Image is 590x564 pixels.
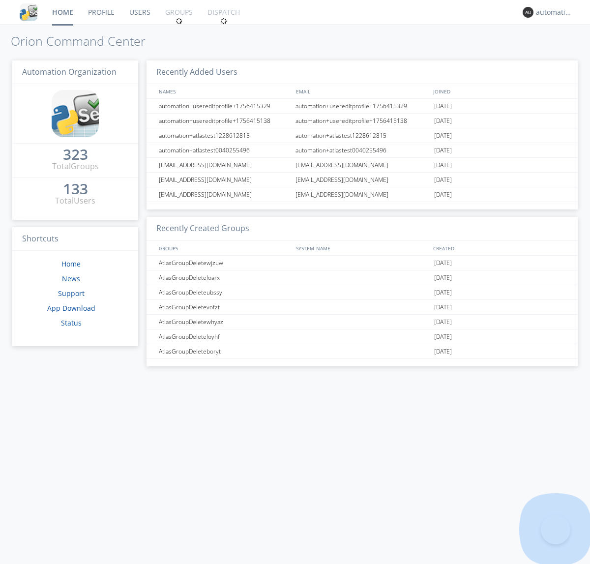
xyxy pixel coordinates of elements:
a: AtlasGroupDeleteloarx[DATE] [147,270,578,285]
span: Automation Organization [22,66,117,77]
img: spin.svg [220,18,227,25]
a: [EMAIL_ADDRESS][DOMAIN_NAME][EMAIL_ADDRESS][DOMAIN_NAME][DATE] [147,158,578,173]
div: AtlasGroupDeletewjzuw [156,256,293,270]
span: [DATE] [434,270,452,285]
div: automation+usereditprofile+1756415329 [293,99,432,113]
div: automation+atlastest1228612815 [293,128,432,143]
span: [DATE] [434,344,452,359]
h3: Shortcuts [12,227,138,251]
span: [DATE] [434,187,452,202]
a: automation+atlastest1228612815automation+atlastest1228612815[DATE] [147,128,578,143]
span: [DATE] [434,315,452,329]
a: AtlasGroupDeleteubssy[DATE] [147,285,578,300]
div: AtlasGroupDeletevofzt [156,300,293,314]
a: automation+usereditprofile+1756415138automation+usereditprofile+1756415138[DATE] [147,114,578,128]
a: AtlasGroupDeletewjzuw[DATE] [147,256,578,270]
span: [DATE] [434,99,452,114]
div: automation+atlastest0040255496 [293,143,432,157]
div: CREATED [431,241,568,255]
span: [DATE] [434,329,452,344]
span: [DATE] [434,256,452,270]
div: [EMAIL_ADDRESS][DOMAIN_NAME] [156,187,293,202]
div: AtlasGroupDeleteloyhf [156,329,293,344]
h3: Recently Created Groups [147,217,578,241]
div: 133 [63,184,88,194]
img: cddb5a64eb264b2086981ab96f4c1ba7 [52,90,99,137]
div: AtlasGroupDeleteloarx [156,270,293,285]
a: Home [61,259,81,268]
div: JOINED [431,84,568,98]
a: Support [58,289,85,298]
div: EMAIL [294,84,431,98]
div: [EMAIL_ADDRESS][DOMAIN_NAME] [293,173,432,187]
iframe: Toggle Customer Support [541,515,570,544]
div: Total Groups [52,161,99,172]
a: News [62,274,80,283]
div: SYSTEM_NAME [294,241,431,255]
img: spin.svg [176,18,182,25]
a: AtlasGroupDeletevofzt[DATE] [147,300,578,315]
div: AtlasGroupDeleteubssy [156,285,293,299]
div: [EMAIL_ADDRESS][DOMAIN_NAME] [293,187,432,202]
span: [DATE] [434,173,452,187]
a: automation+usereditprofile+1756415329automation+usereditprofile+1756415329[DATE] [147,99,578,114]
div: automation+atlastest0040255496 [156,143,293,157]
div: GROUPS [156,241,291,255]
span: [DATE] [434,128,452,143]
a: 323 [63,149,88,161]
div: automation+usereditprofile+1756415138 [293,114,432,128]
span: [DATE] [434,143,452,158]
a: AtlasGroupDeleteloyhf[DATE] [147,329,578,344]
div: 323 [63,149,88,159]
div: AtlasGroupDeleteboryt [156,344,293,358]
div: automation+usereditprofile+1756415138 [156,114,293,128]
div: [EMAIL_ADDRESS][DOMAIN_NAME] [156,173,293,187]
a: [EMAIL_ADDRESS][DOMAIN_NAME][EMAIL_ADDRESS][DOMAIN_NAME][DATE] [147,173,578,187]
a: 133 [63,184,88,195]
div: AtlasGroupDeletewhyaz [156,315,293,329]
span: [DATE] [434,114,452,128]
a: AtlasGroupDeletewhyaz[DATE] [147,315,578,329]
a: Status [61,318,82,327]
span: [DATE] [434,158,452,173]
div: NAMES [156,84,291,98]
div: [EMAIL_ADDRESS][DOMAIN_NAME] [156,158,293,172]
a: [EMAIL_ADDRESS][DOMAIN_NAME][EMAIL_ADDRESS][DOMAIN_NAME][DATE] [147,187,578,202]
img: 373638.png [523,7,533,18]
a: automation+atlastest0040255496automation+atlastest0040255496[DATE] [147,143,578,158]
div: automation+atlas0020 [536,7,573,17]
a: AtlasGroupDeleteboryt[DATE] [147,344,578,359]
span: [DATE] [434,300,452,315]
a: App Download [47,303,95,313]
div: Total Users [55,195,95,207]
div: automation+atlastest1228612815 [156,128,293,143]
img: cddb5a64eb264b2086981ab96f4c1ba7 [20,3,37,21]
div: automation+usereditprofile+1756415329 [156,99,293,113]
h3: Recently Added Users [147,60,578,85]
span: [DATE] [434,285,452,300]
div: [EMAIL_ADDRESS][DOMAIN_NAME] [293,158,432,172]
